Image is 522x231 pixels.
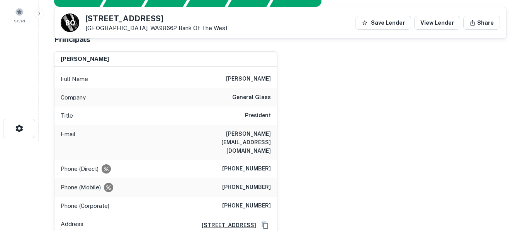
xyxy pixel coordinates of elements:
div: Requests to not be contacted at this number [102,164,111,174]
p: Title [61,111,73,120]
p: Full Name [61,74,88,84]
h5: Principals [54,34,90,45]
h6: [PHONE_NUMBER] [222,201,271,211]
p: Phone (Mobile) [61,183,101,192]
h6: general glass [232,93,271,102]
a: Bank Of The West [179,25,228,31]
h6: [PHONE_NUMBER] [222,164,271,174]
p: Company [61,93,86,102]
h6: [PERSON_NAME][EMAIL_ADDRESS][DOMAIN_NAME] [178,130,271,155]
p: [GEOGRAPHIC_DATA], WA98662 [85,25,228,32]
button: Save Lender [355,16,411,30]
a: Saved [2,5,36,25]
h6: [PHONE_NUMBER] [222,183,271,192]
button: Copy Address [259,219,271,231]
p: B O [65,18,75,28]
p: Email [61,130,75,155]
a: [STREET_ADDRESS] [196,221,256,229]
iframe: Chat Widget [483,169,522,206]
p: Phone (Corporate) [61,201,109,211]
a: B O [61,13,79,32]
p: Address [61,219,83,231]
div: Requests to not be contacted at this number [104,183,113,192]
p: Phone (Direct) [61,164,99,174]
a: View Lender [414,16,460,30]
h6: President [245,111,271,120]
span: Saved [14,18,25,24]
h6: [PERSON_NAME] [226,74,271,84]
button: Share [463,16,500,30]
h6: [PERSON_NAME] [61,55,109,64]
h5: [STREET_ADDRESS] [85,15,228,22]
